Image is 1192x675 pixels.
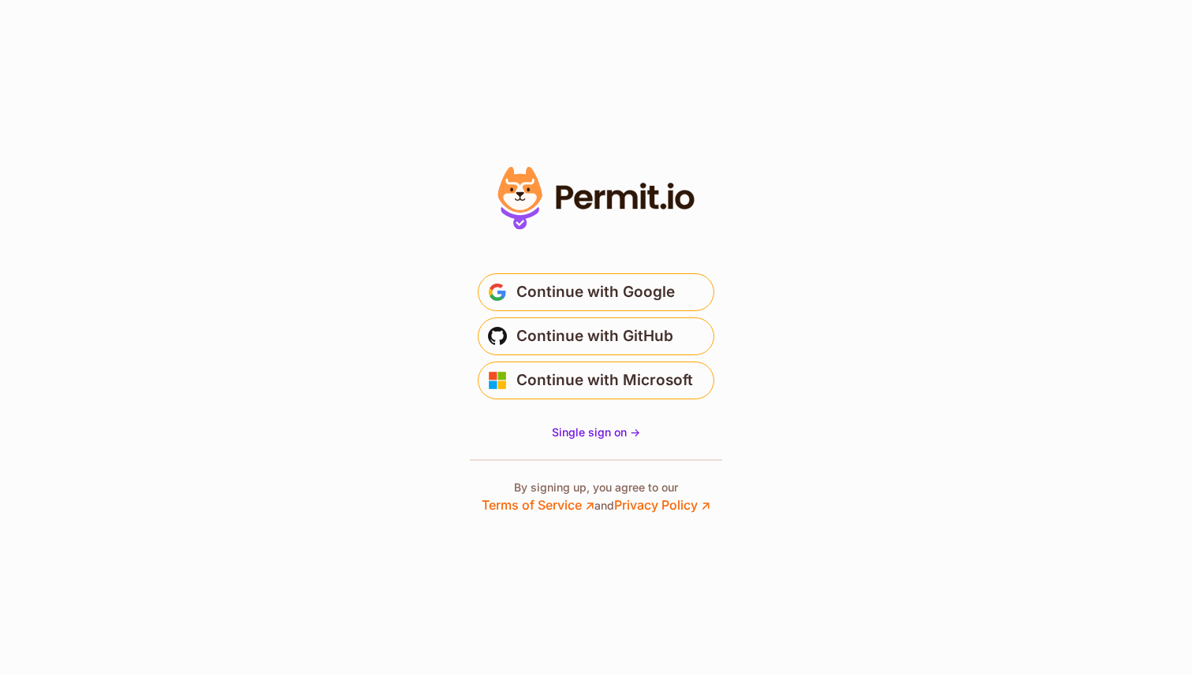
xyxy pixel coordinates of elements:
[552,425,640,439] span: Single sign on ->
[482,480,710,514] p: By signing up, you agree to our and
[614,497,710,513] a: Privacy Policy ↗
[516,368,693,393] span: Continue with Microsoft
[516,280,675,305] span: Continue with Google
[478,362,714,399] button: Continue with Microsoft
[478,317,714,355] button: Continue with GitHub
[482,497,594,513] a: Terms of Service ↗
[552,425,640,440] a: Single sign on ->
[516,324,673,349] span: Continue with GitHub
[478,273,714,311] button: Continue with Google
